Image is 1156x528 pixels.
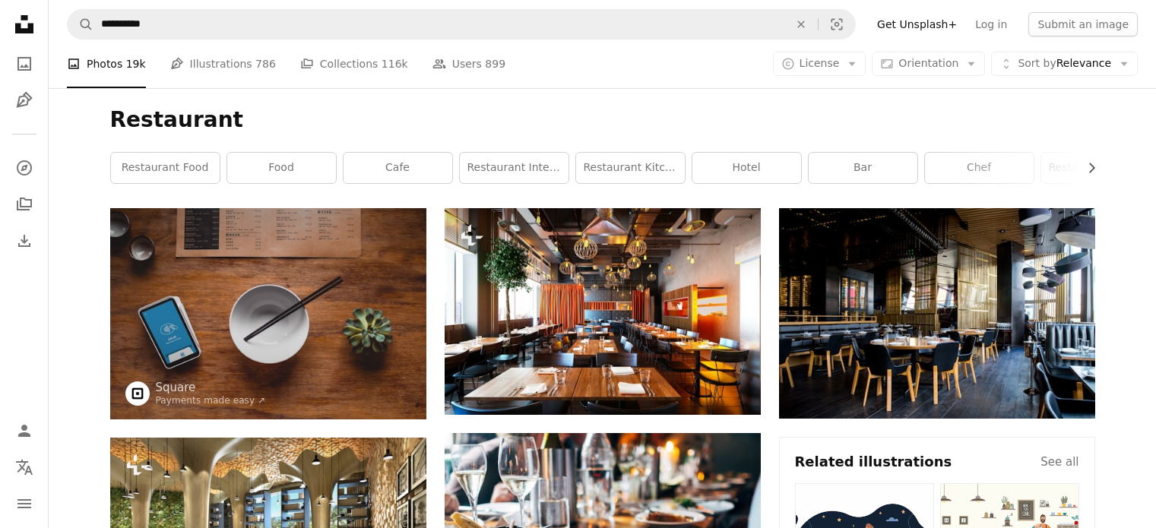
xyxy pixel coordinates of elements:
span: Orientation [898,57,958,69]
h1: Restaurant [110,106,1095,134]
a: food [227,153,336,183]
a: cafe [344,153,452,183]
span: 116k [382,55,408,72]
button: License [773,52,866,76]
a: chef [925,153,1034,183]
a: See all [1040,453,1078,471]
a: Log in / Sign up [9,416,40,446]
a: black chopsticks in white ceramic bowl on table [110,306,426,320]
button: Clear [784,10,818,39]
a: Square [156,380,266,395]
a: Collections [9,189,40,220]
img: photo of pub set in room during daytime [779,208,1095,419]
h4: Related illustrations [795,453,952,471]
a: Explore [9,153,40,183]
button: Visual search [819,10,855,39]
span: 899 [485,55,505,72]
a: Illustrations [9,85,40,115]
button: Menu [9,488,40,519]
button: Orientation [872,52,985,76]
a: Payments made easy ↗ [156,395,266,406]
a: Collections 116k [300,40,408,88]
a: Get Unsplash+ [868,12,966,36]
a: restaurant food [111,153,220,183]
a: restaurant background [1041,153,1150,183]
a: Illustrations 786 [170,40,276,88]
span: Sort by [1018,57,1056,69]
img: 3d render of luxury restaurant interior [445,208,761,415]
a: photo of pub set in room during daytime [779,306,1095,320]
a: 3d render of luxury restaurant interior [445,305,761,318]
a: Download History [9,226,40,256]
a: Photos [9,49,40,79]
a: Users 899 [432,40,505,88]
button: scroll list to the right [1078,153,1095,183]
span: Relevance [1018,56,1111,71]
a: Log in [966,12,1016,36]
button: Language [9,452,40,482]
button: Search Unsplash [68,10,93,39]
a: restaurant kitchen [576,153,685,183]
a: restaurant interior [460,153,568,183]
button: Sort byRelevance [991,52,1138,76]
span: License [800,57,840,69]
img: black chopsticks in white ceramic bowl on table [110,208,426,419]
img: Go to Square's profile [125,381,150,406]
button: Submit an image [1028,12,1138,36]
span: 786 [255,55,276,72]
a: bar [809,153,917,183]
a: hotel [692,153,801,183]
form: Find visuals sitewide [67,9,856,40]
